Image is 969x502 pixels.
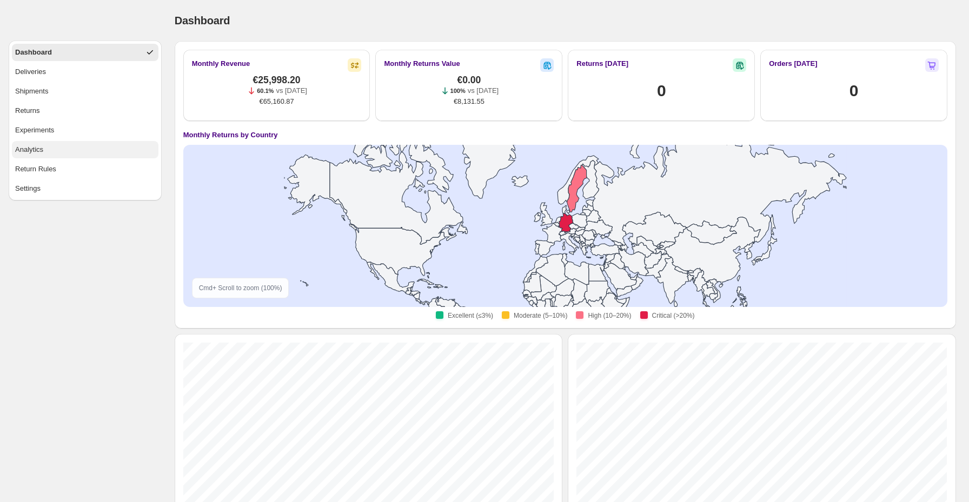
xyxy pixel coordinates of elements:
[448,311,493,320] span: Excellent (≤3%)
[514,311,567,320] span: Moderate (5–10%)
[576,58,628,69] h2: Returns [DATE]
[15,86,48,97] div: Shipments
[12,122,158,139] button: Experiments
[588,311,631,320] span: High (10–20%)
[253,75,301,85] span: €25,998.20
[260,96,294,107] span: €65,160.87
[468,85,499,96] p: vs [DATE]
[15,183,41,194] div: Settings
[12,160,158,178] button: Return Rules
[192,58,250,69] h2: Monthly Revenue
[12,180,158,197] button: Settings
[652,311,695,320] span: Critical (>20%)
[384,58,460,69] h2: Monthly Returns Value
[457,75,481,85] span: €0.00
[12,141,158,158] button: Analytics
[15,125,54,136] div: Experiments
[657,80,666,102] h1: 0
[257,88,274,94] span: 60.1%
[15,164,56,175] div: Return Rules
[12,83,158,100] button: Shipments
[175,15,230,26] span: Dashboard
[12,44,158,61] button: Dashboard
[183,130,278,140] h4: Monthly Returns by Country
[15,144,43,155] div: Analytics
[15,66,46,77] div: Deliveries
[450,88,466,94] span: 100%
[12,102,158,119] button: Returns
[849,80,858,102] h1: 0
[192,278,289,298] div: Cmd + Scroll to zoom ( 100 %)
[276,85,307,96] p: vs [DATE]
[15,47,52,58] div: Dashboard
[769,58,817,69] h2: Orders [DATE]
[454,96,484,107] span: €8,131.55
[15,105,40,116] div: Returns
[12,63,158,81] button: Deliveries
